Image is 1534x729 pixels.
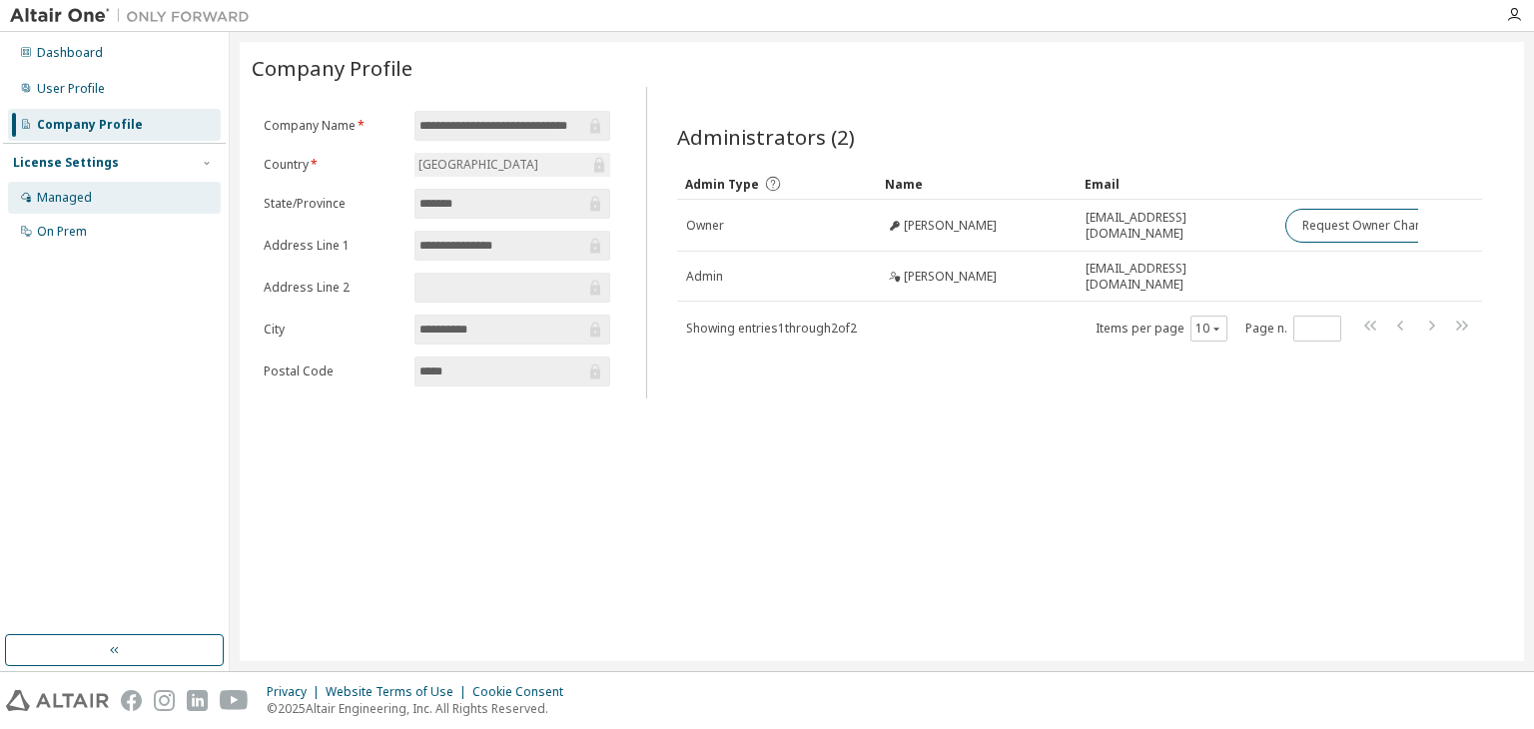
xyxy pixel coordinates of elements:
[264,118,402,134] label: Company Name
[264,364,402,379] label: Postal Code
[252,54,412,82] span: Company Profile
[326,684,472,700] div: Website Terms of Use
[904,269,997,285] span: [PERSON_NAME]
[264,157,402,173] label: Country
[264,280,402,296] label: Address Line 2
[37,224,87,240] div: On Prem
[472,684,575,700] div: Cookie Consent
[1285,209,1454,243] button: Request Owner Change
[1085,168,1268,200] div: Email
[264,238,402,254] label: Address Line 1
[686,269,723,285] span: Admin
[37,45,103,61] div: Dashboard
[220,690,249,711] img: youtube.svg
[415,154,541,176] div: [GEOGRAPHIC_DATA]
[1096,316,1227,342] span: Items per page
[904,218,997,234] span: [PERSON_NAME]
[10,6,260,26] img: Altair One
[267,684,326,700] div: Privacy
[154,690,175,711] img: instagram.svg
[1086,210,1267,242] span: [EMAIL_ADDRESS][DOMAIN_NAME]
[264,196,402,212] label: State/Province
[677,123,855,151] span: Administrators (2)
[1086,261,1267,293] span: [EMAIL_ADDRESS][DOMAIN_NAME]
[1195,321,1222,337] button: 10
[885,168,1069,200] div: Name
[37,117,143,133] div: Company Profile
[187,690,208,711] img: linkedin.svg
[1245,316,1341,342] span: Page n.
[6,690,109,711] img: altair_logo.svg
[13,155,119,171] div: License Settings
[686,218,724,234] span: Owner
[267,700,575,717] p: © 2025 Altair Engineering, Inc. All Rights Reserved.
[686,320,857,337] span: Showing entries 1 through 2 of 2
[414,153,610,177] div: [GEOGRAPHIC_DATA]
[37,81,105,97] div: User Profile
[37,190,92,206] div: Managed
[685,176,759,193] span: Admin Type
[264,322,402,338] label: City
[121,690,142,711] img: facebook.svg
